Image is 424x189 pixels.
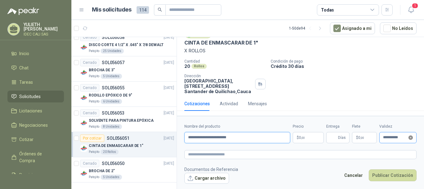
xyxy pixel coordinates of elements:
[164,60,174,66] p: [DATE]
[89,124,99,129] p: Patojito
[80,69,88,76] img: Company Logo
[89,99,99,104] p: Patojito
[158,7,162,12] span: search
[71,31,177,56] a: CerradoSOL056058[DATE] Company LogoDISCO CORTE 4 1/2" X .045" X 7/8 DEWALTPatojito25 Unidades
[164,161,174,167] p: [DATE]
[80,144,88,152] img: Company Logo
[89,168,115,174] p: BROCHA DE 2"
[19,136,34,143] span: Cotizar
[184,47,417,54] p: X ROLLOS
[164,85,174,91] p: [DATE]
[352,132,377,143] p: $ 0,00
[19,172,42,178] span: Remisiones
[408,135,413,140] span: close-circle
[92,5,132,14] h1: Mis solicitudes
[71,107,177,132] a: CerradoSOL056053[DATE] Company LogoSOLVENTE PARA PINTURA EPÓXICAPatojito8 Unidades
[89,74,99,79] p: Patojito
[89,42,164,48] p: DISCO CORTE 4 1/2" X .045" X 7/8 DEWALT
[101,149,119,154] div: 20 Rollos
[7,169,64,181] a: Remisiones
[326,124,350,130] label: Entrega
[7,119,64,131] a: Negociaciones
[7,48,64,59] a: Inicio
[184,40,258,46] p: CINTA DE ENMASCARAR DE 1"
[184,78,253,94] p: [GEOGRAPHIC_DATA], [STREET_ADDRESS] Santander de Quilichao , Cauca
[89,143,143,149] p: CINTA DE ENMASCARAR DE 1"
[220,100,238,107] div: Actividad
[80,34,99,41] div: Cerrado
[7,76,64,88] a: Tareas
[102,60,124,65] p: SOL056057
[102,35,124,40] p: SOL056058
[89,67,115,73] p: BROCHA DE 3"
[80,119,88,127] img: Company Logo
[164,110,174,116] p: [DATE]
[19,50,29,57] span: Inicio
[7,7,39,15] img: Logo peakr
[80,59,99,66] div: Cerrado
[101,99,122,104] div: 6 Unidades
[321,7,334,13] div: Todas
[184,166,238,173] p: Documentos de Referencia
[19,107,42,114] span: Licitaciones
[184,173,229,184] button: Cargar archivo
[101,124,122,129] div: 8 Unidades
[89,175,99,180] p: Patojito
[369,169,417,181] button: Publicar Cotización
[184,100,210,107] div: Cotizaciones
[7,134,64,145] a: Cotizar
[7,148,64,167] a: Órdenes de Compra
[89,118,154,124] p: SOLVENTE PARA PINTURA EPÓXICA
[137,6,149,14] span: 114
[80,135,104,142] div: Por cotizar
[293,132,324,143] p: $0,00
[299,136,305,139] span: 0
[352,124,377,130] label: Flete
[301,136,305,139] span: ,00
[184,64,190,69] p: 20
[102,86,124,90] p: SOL056055
[184,74,253,78] p: Dirección
[89,92,132,98] p: RODILLO EPÓXICO DE 9"
[271,64,422,69] p: Crédito 30 días
[71,157,177,182] a: CerradoSOL056050[DATE] Company LogoBROCHA DE 2"Patojito5 Unidades
[102,111,124,115] p: SOL056053
[80,109,99,117] div: Cerrado
[356,136,358,139] span: $
[24,32,64,36] p: IDEC CALI SAS
[101,49,124,54] div: 25 Unidades
[19,93,41,100] span: Solicitudes
[248,100,267,107] div: Mensajes
[164,35,174,40] p: [DATE]
[24,22,64,31] p: YULIETH [PERSON_NAME]
[358,136,364,139] span: 0
[405,4,417,16] button: 1
[80,94,88,102] img: Company Logo
[80,170,88,177] img: Company Logo
[380,22,417,34] button: No Leídos
[289,23,325,33] div: 1 - 50 de 94
[19,79,33,86] span: Tareas
[19,122,48,129] span: Negociaciones
[184,124,290,130] label: Nombre del producto
[330,22,375,34] button: Asignado a mi
[271,59,422,64] p: Condición de pago
[80,160,99,167] div: Cerrado
[7,105,64,117] a: Licitaciones
[89,49,99,54] p: Patojito
[89,149,99,154] p: Patojito
[19,64,29,71] span: Chat
[71,56,177,82] a: CerradoSOL056057[DATE] Company LogoBROCHA DE 3"Patojito5 Unidades
[338,132,346,143] span: Días
[80,44,88,51] img: Company Logo
[192,64,207,69] div: Rollos
[80,84,99,92] div: Cerrado
[341,169,366,181] button: Cancelar
[412,3,418,9] span: 1
[293,124,324,130] label: Precio
[101,175,122,180] div: 5 Unidades
[71,82,177,107] a: CerradoSOL056055[DATE] Company LogoRODILLO EPÓXICO DE 9"Patojito6 Unidades
[184,59,266,64] p: Cantidad
[101,74,122,79] div: 5 Unidades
